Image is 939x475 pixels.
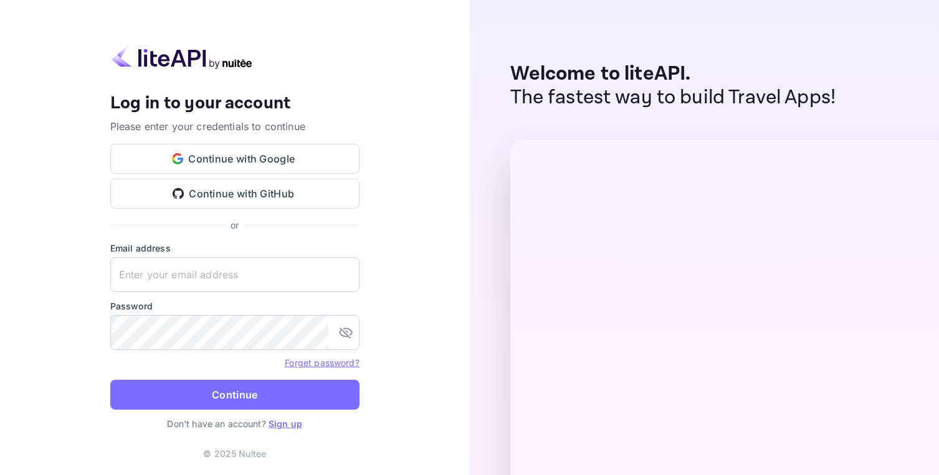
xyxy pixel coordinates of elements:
h4: Log in to your account [110,93,360,115]
p: Please enter your credentials to continue [110,119,360,134]
input: Enter your email address [110,257,360,292]
p: Don't have an account? [110,417,360,430]
a: Forget password? [285,356,359,369]
button: Continue [110,380,360,410]
a: Sign up [269,418,302,429]
button: Continue with GitHub [110,179,360,209]
a: Forget password? [285,357,359,368]
p: The fastest way to build Travel Apps! [510,86,836,110]
label: Password [110,299,360,313]
label: Email address [110,242,360,255]
p: Welcome to liteAPI. [510,62,836,86]
button: toggle password visibility [333,320,358,345]
img: liteapi [110,45,254,69]
button: Continue with Google [110,144,360,174]
p: or [231,219,239,232]
p: © 2025 Nuitee [203,447,266,460]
